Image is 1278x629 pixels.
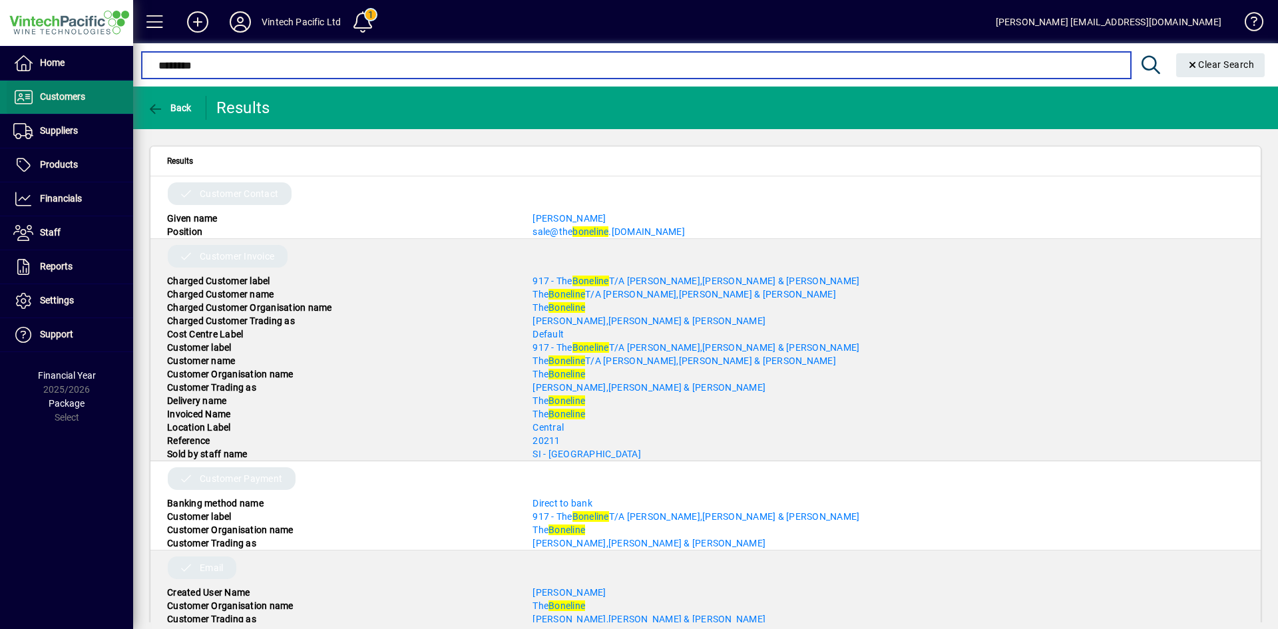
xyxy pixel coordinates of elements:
a: Settings [7,284,133,317]
div: Cost Centre Label [157,327,523,341]
a: Home [7,47,133,80]
a: TheBoneline [532,409,585,419]
a: [PERSON_NAME],[PERSON_NAME] & [PERSON_NAME] [532,538,765,548]
a: 917 - TheBonelineT/A [PERSON_NAME],[PERSON_NAME] & [PERSON_NAME] [532,511,859,522]
div: Charged Customer label [157,274,523,288]
a: Suppliers [7,114,133,148]
a: TheBoneline [532,302,585,313]
button: Add [176,10,219,34]
em: Boneline [548,409,585,419]
div: Customer label [157,341,523,354]
em: Boneline [548,600,585,611]
em: Boneline [548,395,585,406]
a: TheBonelineT/A [PERSON_NAME],[PERSON_NAME] & [PERSON_NAME] [532,355,836,366]
button: Clear [1176,53,1265,77]
em: Boneline [548,355,585,366]
em: Boneline [548,369,585,379]
div: Invoiced Name [157,407,523,421]
div: Charged Customer Trading as [157,314,523,327]
a: SI - [GEOGRAPHIC_DATA] [532,449,641,459]
a: Knowledge Base [1235,3,1261,46]
span: 917 - The T/A [PERSON_NAME],[PERSON_NAME] & [PERSON_NAME] [532,342,859,353]
em: Boneline [572,276,609,286]
span: 917 - The T/A [PERSON_NAME],[PERSON_NAME] & [PERSON_NAME] [532,276,859,286]
em: boneline [572,226,608,237]
a: TheBoneline [532,524,585,535]
a: [PERSON_NAME],[PERSON_NAME] & [PERSON_NAME] [532,315,765,326]
span: The [532,369,585,379]
a: TheBoneline [532,600,585,611]
em: Boneline [548,524,585,535]
span: Package [49,398,85,409]
span: Customer Contact [200,187,278,200]
span: Customers [40,91,85,102]
em: Boneline [572,342,609,353]
span: Settings [40,295,74,306]
span: Reports [40,261,73,272]
a: Products [7,148,133,182]
div: Charged Customer Organisation name [157,301,523,314]
a: [PERSON_NAME] [532,587,606,598]
a: Support [7,318,133,351]
a: TheBonelineT/A [PERSON_NAME],[PERSON_NAME] & [PERSON_NAME] [532,289,836,300]
a: 20211 [532,435,560,446]
span: Results [167,154,193,168]
div: Vintech Pacific Ltd [262,11,341,33]
a: Reports [7,250,133,284]
div: Customer Organisation name [157,523,523,536]
button: Back [144,96,195,120]
div: Sold by staff name [157,447,523,461]
em: Boneline [548,302,585,313]
div: Position [157,225,523,238]
span: Support [40,329,73,339]
a: 917 - TheBonelineT/A [PERSON_NAME],[PERSON_NAME] & [PERSON_NAME] [532,342,859,353]
a: [PERSON_NAME] [532,213,606,224]
em: Boneline [548,289,585,300]
div: [PERSON_NAME] [EMAIL_ADDRESS][DOMAIN_NAME] [996,11,1221,33]
span: Home [40,57,65,68]
span: The [532,524,585,535]
a: sale@theboneline.[DOMAIN_NAME] [532,226,685,237]
a: Customers [7,81,133,114]
div: Banking method name [157,497,523,510]
span: sale@the .[DOMAIN_NAME] [532,226,685,237]
span: The [532,600,585,611]
span: Suppliers [40,125,78,136]
span: The [532,409,585,419]
a: TheBoneline [532,395,585,406]
span: Clear Search [1187,59,1255,70]
div: Customer Organisation name [157,599,523,612]
a: Financials [7,182,133,216]
span: Email [200,561,223,574]
a: [PERSON_NAME],[PERSON_NAME] & [PERSON_NAME] [532,382,765,393]
a: [PERSON_NAME],[PERSON_NAME] & [PERSON_NAME] [532,614,765,624]
a: Direct to bank [532,498,592,509]
span: Customer Payment [200,472,282,485]
a: TheBoneline [532,369,585,379]
div: Results [216,97,273,118]
app-page-header-button: Back [133,96,206,120]
span: Products [40,159,78,170]
span: The [532,302,585,313]
span: Financials [40,193,82,204]
div: Customer Trading as [157,612,523,626]
span: The T/A [PERSON_NAME],[PERSON_NAME] & [PERSON_NAME] [532,355,836,366]
a: 917 - TheBonelineT/A [PERSON_NAME],[PERSON_NAME] & [PERSON_NAME] [532,276,859,286]
div: Reference [157,434,523,447]
a: Central [532,422,564,433]
div: Customer name [157,354,523,367]
span: 917 - The T/A [PERSON_NAME],[PERSON_NAME] & [PERSON_NAME] [532,511,859,522]
span: Customer Invoice [200,250,274,263]
div: Customer label [157,510,523,523]
div: Customer Organisation name [157,367,523,381]
a: Default [532,329,564,339]
span: The [532,395,585,406]
span: The T/A [PERSON_NAME],[PERSON_NAME] & [PERSON_NAME] [532,289,836,300]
